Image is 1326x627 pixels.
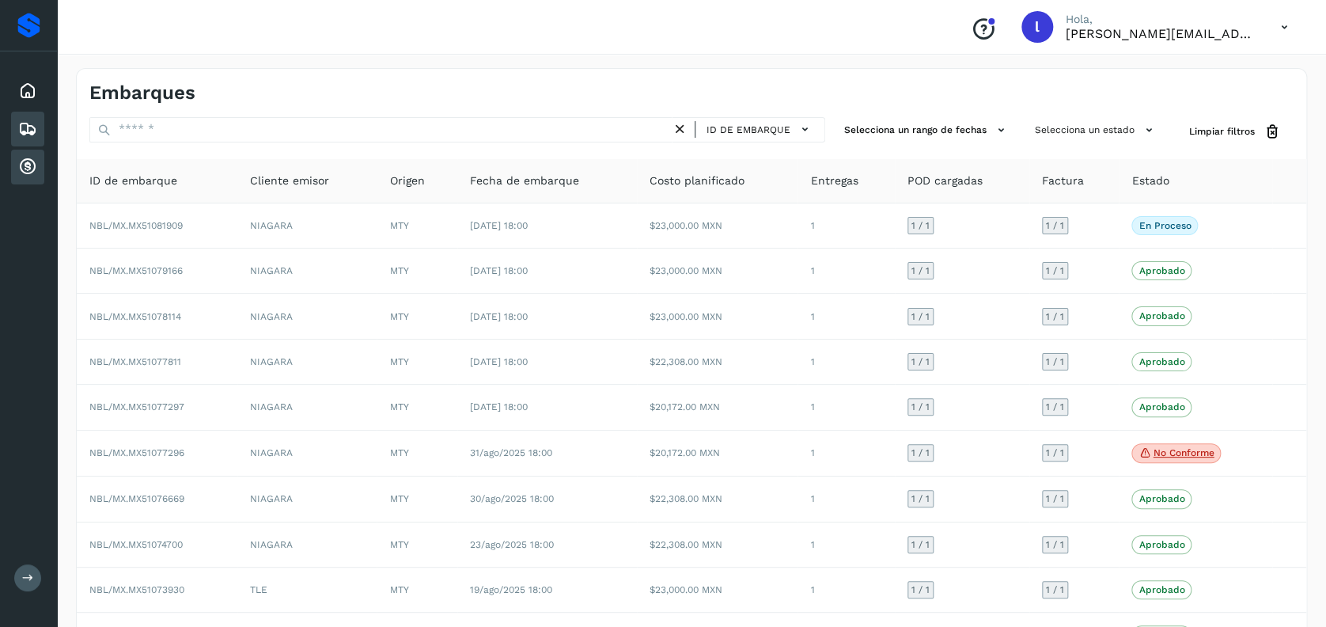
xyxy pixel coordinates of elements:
[911,494,930,503] span: 1 / 1
[11,74,44,108] div: Inicio
[470,493,554,504] span: 30/ago/2025 18:00
[89,356,181,367] span: NBL/MX.MX51077811
[237,431,377,477] td: NIAGARA
[89,447,184,458] span: NBL/MX.MX51077296
[637,385,797,430] td: $20,172.00 MXN
[1138,356,1184,367] p: Aprobado
[810,173,858,189] span: Entregas
[797,568,895,613] td: 1
[470,401,528,412] span: [DATE] 18:00
[470,265,528,276] span: [DATE] 18:00
[377,568,457,613] td: MTY
[377,294,457,339] td: MTY
[637,340,797,385] td: $22,308.00 MXN
[237,249,377,294] td: NIAGARA
[1029,117,1164,143] button: Selecciona un estado
[911,357,930,367] span: 1 / 1
[470,220,528,231] span: [DATE] 18:00
[1046,357,1064,367] span: 1 / 1
[237,477,377,522] td: NIAGARA
[1153,447,1214,458] p: No conforme
[797,385,895,430] td: 1
[470,311,528,322] span: [DATE] 18:00
[637,249,797,294] td: $23,000.00 MXN
[1189,124,1255,139] span: Limpiar filtros
[377,431,457,477] td: MTY
[1138,401,1184,412] p: Aprobado
[377,522,457,568] td: MTY
[1046,221,1064,230] span: 1 / 1
[250,173,329,189] span: Cliente emisor
[377,203,457,249] td: MTY
[377,385,457,430] td: MTY
[911,266,930,275] span: 1 / 1
[797,522,895,568] td: 1
[911,221,930,230] span: 1 / 1
[1046,402,1064,412] span: 1 / 1
[1042,173,1084,189] span: Factura
[1046,585,1064,595] span: 1 / 1
[907,173,983,189] span: POD cargadas
[650,173,744,189] span: Costo planificado
[637,203,797,249] td: $23,000.00 MXN
[1066,13,1256,26] p: Hola,
[470,173,579,189] span: Fecha de embarque
[797,477,895,522] td: 1
[1138,220,1191,231] p: En proceso
[237,203,377,249] td: NIAGARA
[637,294,797,339] td: $23,000.00 MXN
[237,340,377,385] td: NIAGARA
[377,477,457,522] td: MTY
[89,173,177,189] span: ID de embarque
[797,431,895,477] td: 1
[911,540,930,549] span: 1 / 1
[911,402,930,412] span: 1 / 1
[797,249,895,294] td: 1
[11,112,44,146] div: Embarques
[838,117,1016,143] button: Selecciona un rango de fechas
[1131,173,1169,189] span: Estado
[1066,26,1256,41] p: lorena.rojo@serviciosatc.com.mx
[89,311,181,322] span: NBL/MX.MX51078114
[797,294,895,339] td: 1
[89,539,183,550] span: NBL/MX.MX51074700
[637,522,797,568] td: $22,308.00 MXN
[1138,310,1184,321] p: Aprobado
[89,584,184,595] span: NBL/MX.MX51073930
[89,265,183,276] span: NBL/MX.MX51079166
[1138,265,1184,276] p: Aprobado
[377,340,457,385] td: MTY
[637,431,797,477] td: $20,172.00 MXN
[1138,584,1184,595] p: Aprobado
[1176,117,1294,146] button: Limpiar filtros
[707,123,790,137] span: ID de embarque
[470,447,552,458] span: 31/ago/2025 18:00
[89,493,184,504] span: NBL/MX.MX51076669
[797,340,895,385] td: 1
[237,385,377,430] td: NIAGARA
[89,401,184,412] span: NBL/MX.MX51077297
[1138,493,1184,504] p: Aprobado
[237,522,377,568] td: NIAGARA
[1046,312,1064,321] span: 1 / 1
[1046,494,1064,503] span: 1 / 1
[11,150,44,184] div: Cuentas por cobrar
[89,220,183,231] span: NBL/MX.MX51081909
[89,82,195,104] h4: Embarques
[1138,539,1184,550] p: Aprobado
[389,173,424,189] span: Origen
[911,312,930,321] span: 1 / 1
[911,585,930,595] span: 1 / 1
[911,448,930,458] span: 1 / 1
[470,584,552,595] span: 19/ago/2025 18:00
[797,203,895,249] td: 1
[237,294,377,339] td: NIAGARA
[470,356,528,367] span: [DATE] 18:00
[702,118,818,141] button: ID de embarque
[1046,266,1064,275] span: 1 / 1
[637,568,797,613] td: $23,000.00 MXN
[1046,540,1064,549] span: 1 / 1
[637,477,797,522] td: $22,308.00 MXN
[1046,448,1064,458] span: 1 / 1
[237,568,377,613] td: TLE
